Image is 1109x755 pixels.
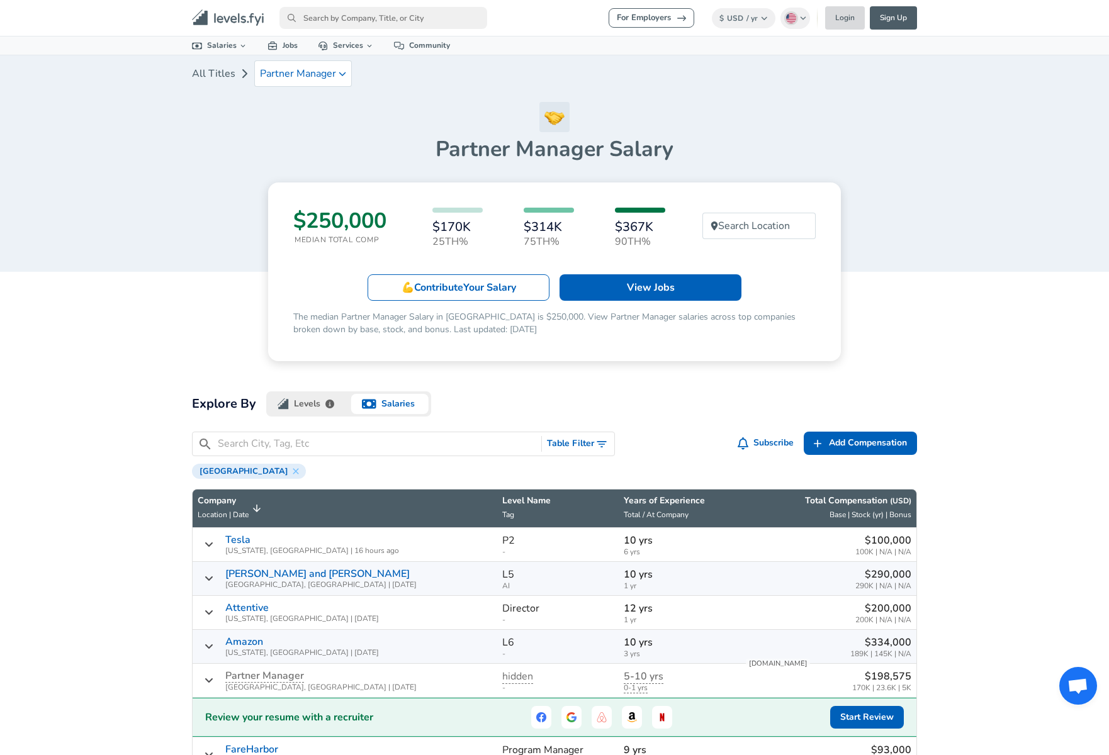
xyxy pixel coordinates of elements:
a: View Jobs [560,274,741,301]
p: 💪 Contribute [402,280,516,295]
span: years of experience for this data point is hidden until there are more submissions. Submit your s... [624,683,648,693]
p: 10 yrs [624,635,735,650]
img: English (US) [786,13,796,23]
p: Company [198,495,249,507]
span: Total / At Company [624,510,689,520]
span: company info for this data point is hidden until there are more submissions. Submit your salary a... [225,670,304,683]
span: 200K | N/A | N/A [855,616,911,624]
a: 💪ContributeYour Salary [368,274,549,301]
span: [GEOGRAPHIC_DATA], [GEOGRAPHIC_DATA] | [DATE] [225,683,417,691]
span: Start Review [840,710,894,725]
div: [GEOGRAPHIC_DATA] [192,464,306,479]
span: AI [502,582,614,590]
button: Start Review [830,706,904,729]
img: Google [566,712,577,722]
span: Location | Date [198,510,249,520]
p: 25th% [432,234,483,249]
span: [GEOGRAPHIC_DATA], [GEOGRAPHIC_DATA] | [DATE] [225,581,417,589]
button: Subscribe [735,432,799,455]
span: / yr [746,13,758,23]
a: Tesla [225,534,251,545]
input: Search City, Tag, Etc [218,436,536,452]
img: Amazon [627,712,637,722]
a: Salaries [182,36,257,55]
span: level for this data point is hidden until there are more submissions. Submit your salary anonymou... [502,669,533,684]
span: [GEOGRAPHIC_DATA] [194,466,293,476]
p: Median Total Comp [295,234,386,245]
h6: $314K [524,220,574,234]
span: USD [727,13,743,23]
h1: Partner Manager Salary [192,136,917,162]
span: 6 yrs [624,548,735,556]
span: - [502,548,614,556]
button: levels.fyi logoLevels [266,391,349,417]
img: Facebook [536,712,546,722]
p: Search Location [718,218,790,233]
p: Director [502,601,539,616]
p: Partner Manager [260,66,336,81]
button: English (US) [780,8,811,29]
p: L5 [502,567,514,582]
span: Your Salary [463,281,516,294]
a: Add Compensation [804,432,917,455]
span: 1 yr [624,582,735,590]
button: Toggle Search Filters [542,432,614,456]
span: [US_STATE], [GEOGRAPHIC_DATA] | [DATE] [225,649,379,657]
p: $100,000 [855,533,911,548]
a: Jobs [257,36,308,55]
span: Total Compensation (USD) Base | Stock (yr) | Bonus [745,495,911,522]
span: [US_STATE], [GEOGRAPHIC_DATA] | 16 hours ago [225,547,399,555]
span: 290K | N/A | N/A [855,582,911,590]
span: CompanyLocation | Date [198,495,265,522]
h2: Review your resume with a recruiter [205,710,373,725]
button: salaries [349,391,431,417]
p: View Jobs [627,280,675,295]
p: $334,000 [850,635,911,650]
span: - [502,616,614,624]
p: 90th% [615,234,665,249]
img: Netflix [657,712,667,722]
span: Base | Stock (yr) | Bonus [830,510,911,520]
span: - [502,650,614,658]
p: 10 yrs [624,567,735,582]
h6: $170K [432,220,483,234]
a: Amazon [225,636,263,647]
img: Partner Manager Icon [539,102,570,132]
p: The median Partner Manager Salary in [GEOGRAPHIC_DATA] is $250,000. View Partner Manager salaries... [293,311,816,336]
span: Partner Manager [225,669,304,683]
a: For Employers [609,8,694,28]
p: 75th% [524,234,574,249]
span: 100K | N/A | N/A [855,548,911,556]
span: [US_STATE], [GEOGRAPHIC_DATA] | [DATE] [225,615,379,623]
h3: $250,000 [293,208,386,234]
p: L6 [502,635,514,650]
span: 170K | 23.6K | 5K [852,684,911,692]
span: Tag [502,510,514,520]
a: Community [384,36,460,55]
a: Review your resume with a recruiterFacebookGoogleAirbnbAmazonNetflixStart Review [193,698,916,737]
span: 3 yrs [624,650,735,658]
h2: Explore By [192,394,256,414]
p: Years of Experience [624,495,735,507]
span: 189K | 145K | N/A [850,650,911,658]
button: $USD/ yr [712,8,775,28]
a: Sign Up [870,6,917,30]
img: Airbnb [597,712,607,722]
a: FareHarbor [225,744,278,755]
button: (USD) [890,496,911,506]
input: Search by Company, Title, or City [279,7,487,29]
p: 10 yrs [624,533,735,548]
p: 12 yrs [624,601,735,616]
a: Login [825,6,865,30]
h6: $367K [615,220,665,234]
span: 1 yr [624,616,735,624]
p: Total Compensation [805,495,911,507]
span: years at company for this data point is hidden until there are more submissions. Submit your sala... [624,669,663,684]
a: Attentive [225,602,269,613]
span: - [502,684,614,692]
img: levels.fyi logo [278,398,289,410]
a: [PERSON_NAME] and [PERSON_NAME] [225,568,410,579]
p: $290,000 [855,567,911,582]
p: $198,575 [852,669,911,684]
p: Level Name [502,495,614,507]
